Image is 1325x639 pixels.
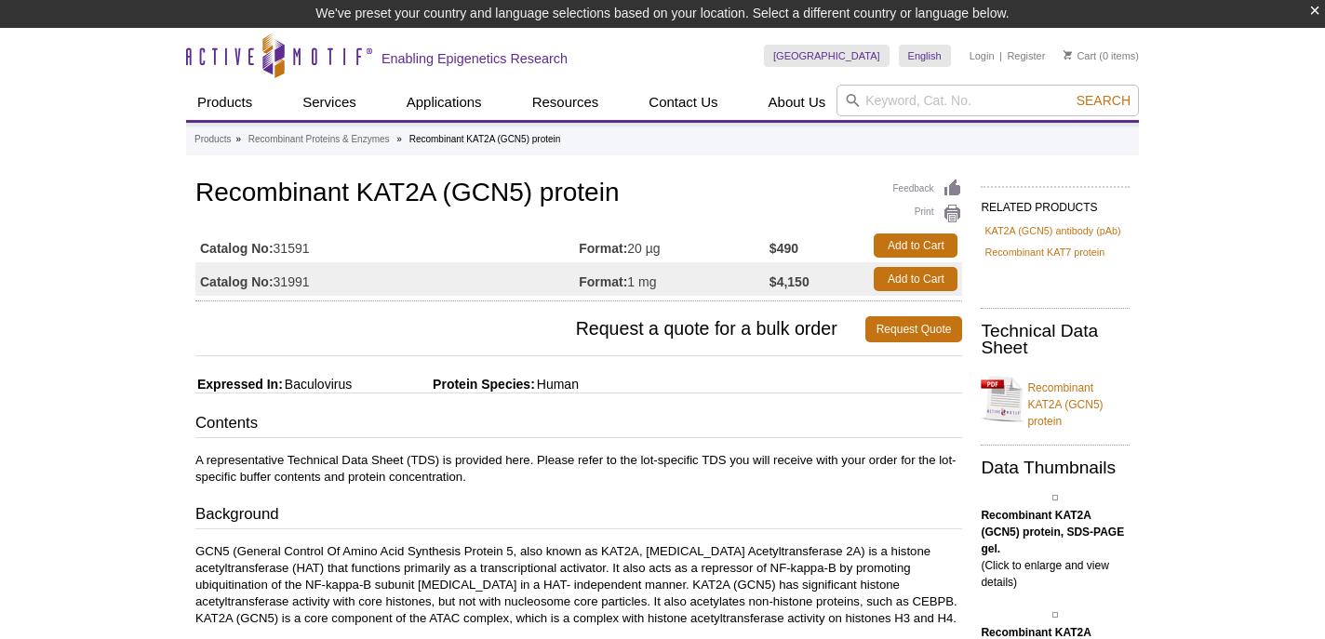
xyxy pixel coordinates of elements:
img: Your Cart [1064,50,1072,60]
input: Keyword, Cat. No. [836,85,1139,116]
a: Add to Cart [874,233,957,258]
td: 31591 [195,229,579,262]
a: Add to Cart [874,267,957,291]
li: » [235,134,241,144]
a: Services [291,85,368,120]
li: (0 items) [1064,45,1139,67]
a: Applications [395,85,493,120]
span: Baculovirus [283,377,352,392]
a: Print [893,204,963,224]
a: Recombinant Proteins & Enzymes [248,131,390,148]
a: Products [194,131,231,148]
p: A representative Technical Data Sheet (TDS) is provided here. Please refer to the lot-specific TD... [195,452,962,486]
h2: Enabling Epigenetics Research [381,50,568,67]
h3: Background [195,503,962,529]
img: Recombinant KAT2A (GCN5) protein, SDS-PAGE gel. [1052,495,1058,500]
strong: Format: [579,273,627,290]
b: Recombinant KAT2A (GCN5) protein, SDS-PAGE gel. [981,509,1124,555]
p: (Click to enlarge and view details) [981,507,1130,591]
strong: Catalog No: [200,273,274,290]
a: Resources [521,85,610,120]
strong: $490 [770,240,798,257]
a: Request Quote [865,316,963,342]
a: Register [1007,49,1045,62]
span: Human [535,377,579,392]
strong: $4,150 [770,273,810,290]
a: Feedback [893,179,963,199]
span: Request a quote for a bulk order [195,316,865,342]
li: | [999,45,1002,67]
strong: Format: [579,240,627,257]
a: English [899,45,951,67]
span: Expressed In: [195,377,283,392]
li: » [396,134,402,144]
span: Search [1077,93,1131,108]
a: KAT2A (GCN5) antibody (pAb) [984,222,1120,239]
td: 20 µg [579,229,770,262]
h2: Technical Data Sheet [981,323,1130,356]
strong: Catalog No: [200,240,274,257]
a: Login [970,49,995,62]
a: Products [186,85,263,120]
h1: Recombinant KAT2A (GCN5) protein [195,179,962,210]
img: Recombinant KAT2A (GCN5) protein activity assay. [1052,612,1058,618]
li: Recombinant KAT2A (GCN5) protein [409,134,561,144]
h2: RELATED PRODUCTS [981,186,1130,220]
a: [GEOGRAPHIC_DATA] [764,45,890,67]
h3: Contents [195,412,962,438]
h2: Data Thumbnails [981,459,1130,476]
span: Protein Species: [355,377,535,392]
td: 31991 [195,262,579,296]
a: Recombinant KAT7 protein [984,244,1104,260]
a: Recombinant KAT2A (GCN5) protein [981,368,1130,430]
td: 1 mg [579,262,770,296]
p: GCN5 (General Control Of Amino Acid Synthesis Protein 5, also known as KAT2A, [MEDICAL_DATA] Acet... [195,543,962,627]
a: About Us [757,85,837,120]
a: Cart [1064,49,1096,62]
button: Search [1071,92,1136,109]
a: Contact Us [637,85,729,120]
